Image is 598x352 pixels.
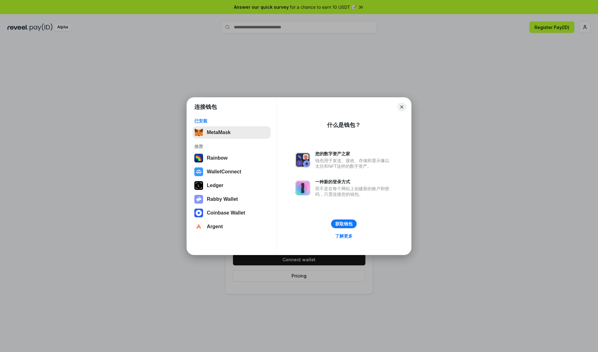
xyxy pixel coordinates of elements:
[207,224,223,229] div: Argent
[192,220,271,233] button: Argent
[315,151,392,157] div: 您的数字资产之家
[192,179,271,192] button: Ledger
[207,130,230,135] div: MetaMask
[194,144,269,149] div: 推荐
[207,155,228,161] div: Rainbow
[207,196,238,202] div: Rabby Wallet
[192,207,271,219] button: Coinbase Wallet
[335,233,353,239] div: 了解更多
[327,121,361,129] div: 什么是钱包？
[194,222,203,231] img: svg+xml,%3Csvg%20width%3D%2228%22%20height%3D%2228%22%20viewBox%3D%220%200%2028%2028%22%20fill%3D...
[315,186,392,197] div: 而不是在每个网站上创建新的账户和密码，只需连接您的钱包。
[192,193,271,205] button: Rabby Wallet
[335,221,353,227] div: 获取钱包
[194,128,203,137] img: svg+xml,%3Csvg%20fill%3D%22none%22%20height%3D%2233%22%20viewBox%3D%220%200%2035%2033%22%20width%...
[194,167,203,176] img: svg+xml,%3Csvg%20width%3D%2228%22%20height%3D%2228%22%20viewBox%3D%220%200%2028%2028%22%20fill%3D...
[207,183,223,188] div: Ledger
[331,219,357,228] button: 获取钱包
[194,209,203,217] img: svg+xml,%3Csvg%20width%3D%2228%22%20height%3D%2228%22%20viewBox%3D%220%200%2028%2028%22%20fill%3D...
[194,118,269,124] div: 已安装
[194,195,203,204] img: svg+xml,%3Csvg%20xmlns%3D%22http%3A%2F%2Fwww.w3.org%2F2000%2Fsvg%22%20fill%3D%22none%22%20viewBox...
[315,158,392,169] div: 钱包用于发送、接收、存储和显示像以太坊和NFT这样的数字资产。
[192,166,271,178] button: WalletConnect
[207,210,245,216] div: Coinbase Wallet
[315,179,392,185] div: 一种新的登录方式
[194,181,203,190] img: svg+xml,%3Csvg%20xmlns%3D%22http%3A%2F%2Fwww.w3.org%2F2000%2Fsvg%22%20width%3D%2228%22%20height%3...
[192,152,271,164] button: Rainbow
[331,232,356,240] a: 了解更多
[397,103,406,111] button: Close
[194,154,203,162] img: svg+xml,%3Csvg%20width%3D%22120%22%20height%3D%22120%22%20viewBox%3D%220%200%20120%20120%22%20fil...
[207,169,241,175] div: WalletConnect
[192,126,271,139] button: MetaMask
[295,181,310,195] img: svg+xml,%3Csvg%20xmlns%3D%22http%3A%2F%2Fwww.w3.org%2F2000%2Fsvg%22%20fill%3D%22none%22%20viewBox...
[194,103,217,111] h1: 连接钱包
[295,152,310,167] img: svg+xml,%3Csvg%20xmlns%3D%22http%3A%2F%2Fwww.w3.org%2F2000%2Fsvg%22%20fill%3D%22none%22%20viewBox...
